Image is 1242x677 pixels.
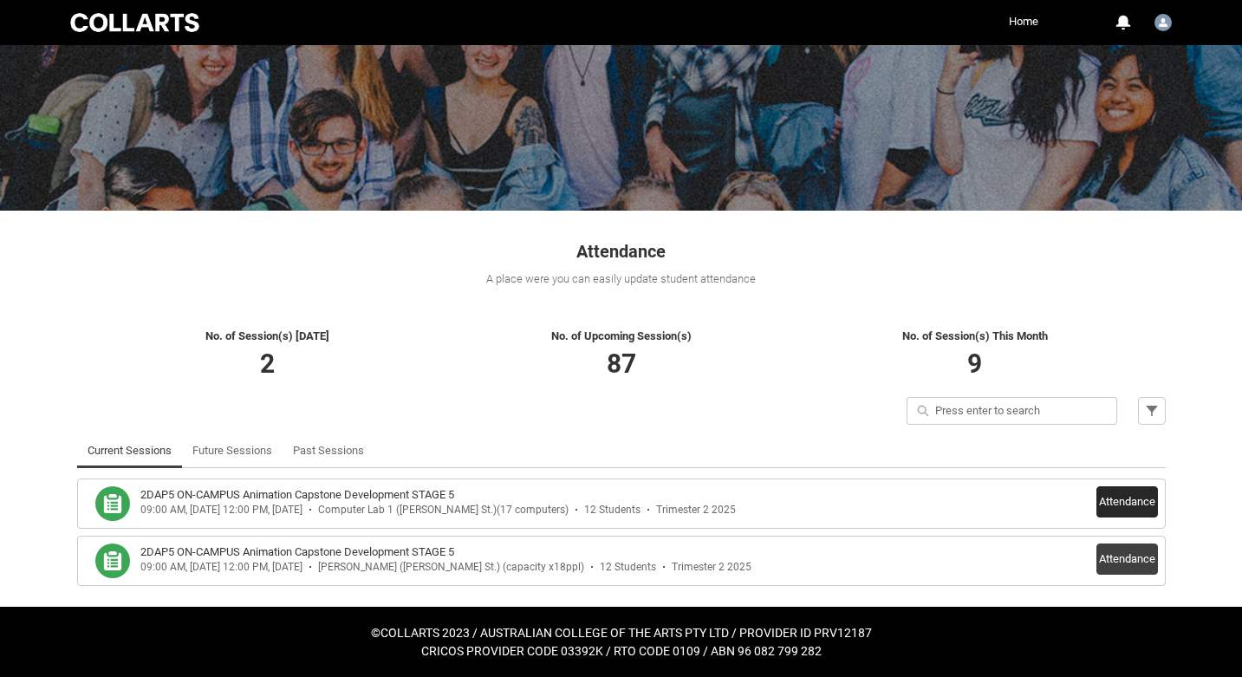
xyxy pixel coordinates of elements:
[967,348,982,379] span: 9
[1154,14,1172,31] img: Lucy.Hayes
[584,504,641,517] div: 12 Students
[318,504,569,517] div: Computer Lab 1 ([PERSON_NAME] St.)(17 computers)
[77,433,182,468] li: Current Sessions
[283,433,374,468] li: Past Sessions
[1096,486,1158,518] button: Attendance
[551,329,692,342] span: No. of Upcoming Session(s)
[1096,544,1158,575] button: Attendance
[318,561,584,574] div: [PERSON_NAME] ([PERSON_NAME] St.) (capacity x18ppl)
[293,433,364,468] a: Past Sessions
[205,329,329,342] span: No. of Session(s) [DATE]
[140,486,454,504] h3: 2DAP5 ON-CAMPUS Animation Capstone Development STAGE 5
[88,433,172,468] a: Current Sessions
[1138,397,1166,425] button: Filter
[600,561,656,574] div: 12 Students
[1005,9,1043,35] a: Home
[1150,7,1176,35] button: User Profile Lucy.Hayes
[140,561,302,574] div: 09:00 AM, [DATE] 12:00 PM, [DATE]
[907,397,1117,425] input: Press enter to search
[182,433,283,468] li: Future Sessions
[77,270,1166,288] div: A place were you can easily update student attendance
[656,504,736,517] div: Trimester 2 2025
[902,329,1048,342] span: No. of Session(s) This Month
[672,561,751,574] div: Trimester 2 2025
[192,433,272,468] a: Future Sessions
[140,504,302,517] div: 09:00 AM, [DATE] 12:00 PM, [DATE]
[260,348,275,379] span: 2
[140,544,454,561] h3: 2DAP5 ON-CAMPUS Animation Capstone Development STAGE 5
[576,241,666,262] span: Attendance
[607,348,636,379] span: 87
